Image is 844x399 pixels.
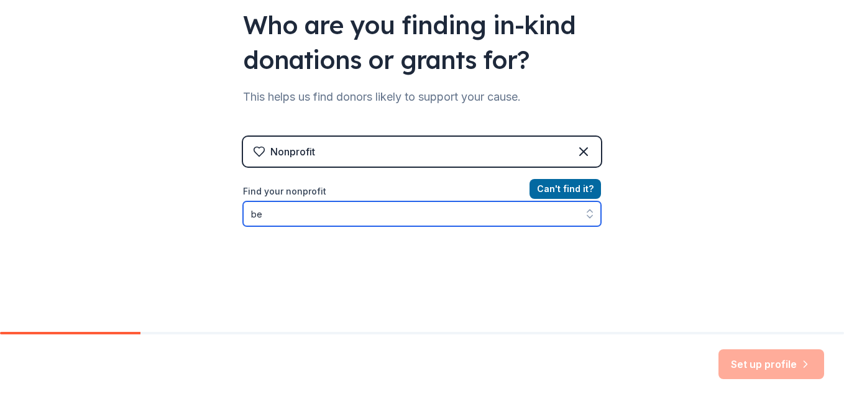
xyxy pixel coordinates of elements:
input: Search by name, EIN, or city [243,201,601,226]
button: Can't find it? [530,179,601,199]
div: Nonprofit [270,144,315,159]
div: Who are you finding in-kind donations or grants for? [243,7,601,77]
div: This helps us find donors likely to support your cause. [243,87,601,107]
label: Find your nonprofit [243,184,601,199]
